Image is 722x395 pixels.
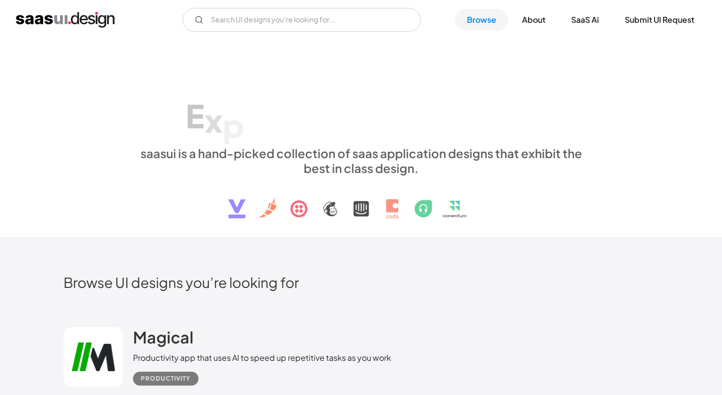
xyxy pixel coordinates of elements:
[211,175,512,227] img: text, icon, saas logo
[204,101,223,139] div: x
[133,327,194,352] a: Magical
[141,373,191,385] div: Productivity
[613,9,706,31] a: Submit UI Request
[16,12,115,28] a: home
[183,8,421,32] input: Search UI designs you're looking for...
[510,9,557,31] a: About
[186,97,204,135] div: E
[133,59,590,136] h1: Explore SaaS UI design patterns & interactions.
[559,9,611,31] a: SaaS Ai
[133,352,391,364] div: Productivity app that uses AI to speed up repetitive tasks as you work
[183,8,421,32] form: Email Form
[223,106,244,144] div: p
[133,327,194,347] h2: Magical
[64,274,659,291] h2: Browse UI designs you’re looking for
[455,9,508,31] a: Browse
[133,146,590,175] div: saasui is a hand-picked collection of saas application designs that exhibit the best in class des...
